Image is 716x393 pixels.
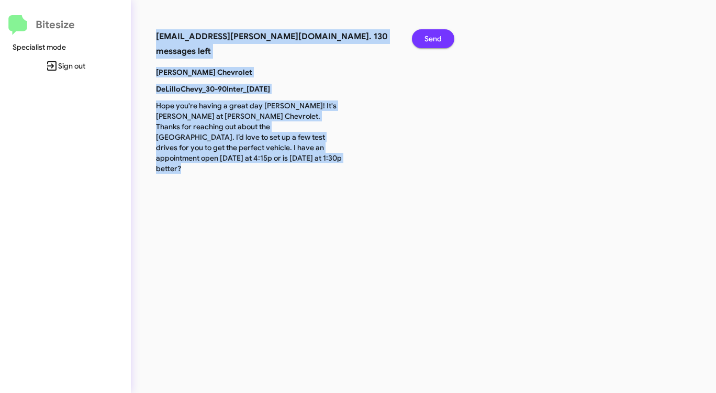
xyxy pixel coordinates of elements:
[148,100,353,174] p: Hope you're having a great day [PERSON_NAME]! It's [PERSON_NAME] at [PERSON_NAME] Chevrolet. Than...
[156,84,270,94] b: DeLilloChevy_30-90Inter_[DATE]
[424,29,442,48] span: Send
[412,29,454,48] button: Send
[8,57,122,75] span: Sign out
[8,15,75,35] a: Bitesize
[156,68,252,77] b: [PERSON_NAME] Chevrolet
[156,29,396,59] h3: [EMAIL_ADDRESS][PERSON_NAME][DOMAIN_NAME]. 130 messages left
